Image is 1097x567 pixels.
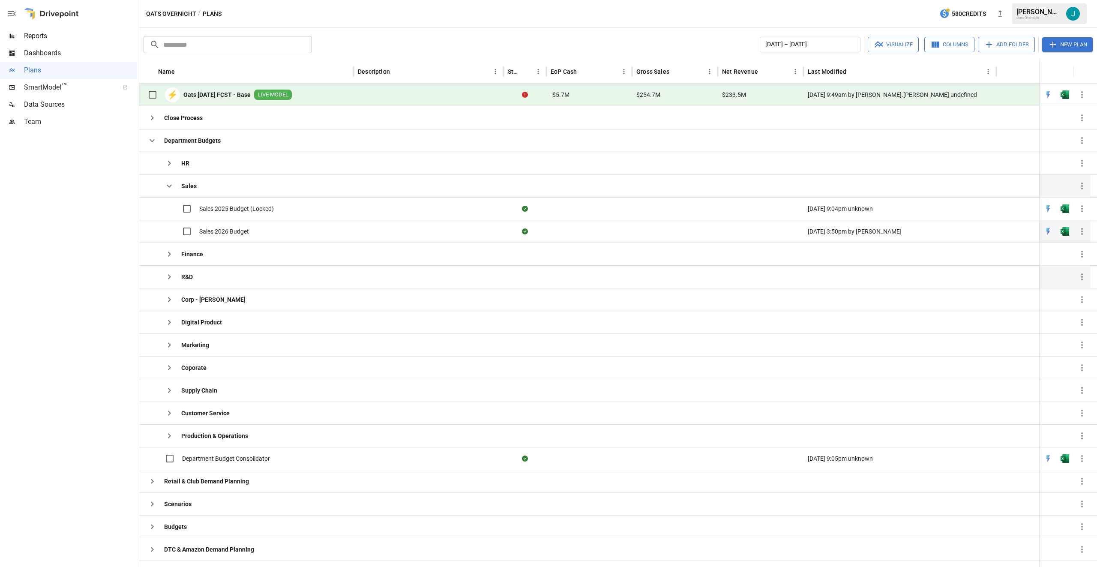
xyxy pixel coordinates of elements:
[803,84,996,106] div: [DATE] 9:49am by [PERSON_NAME].[PERSON_NAME] undefined
[176,66,188,78] button: Sort
[551,90,569,99] span: -$5.7M
[146,9,196,19] button: Oats Overnight
[636,90,660,99] span: $254.7M
[847,66,859,78] button: Sort
[181,363,207,372] b: Coporate
[24,117,137,127] span: Team
[1079,66,1091,78] button: Sort
[199,227,249,236] span: Sales 2026 Budget
[982,66,994,78] button: Last Modified column menu
[508,68,519,75] div: Status
[1061,204,1069,213] div: Open in Excel
[803,197,996,220] div: [DATE] 9:04pm unknown
[165,87,180,102] div: ⚡
[164,522,187,531] b: Budgets
[198,9,201,19] div: /
[1061,204,1069,213] img: excel-icon.76473adf.svg
[181,295,246,304] b: Corp - [PERSON_NAME]
[164,477,249,486] b: Retail & Club Demand Planning
[522,204,528,213] div: Sync complete
[181,432,248,440] b: Production & Operations
[722,68,758,75] div: Net Revenue
[1061,227,1069,236] div: Open in Excel
[24,31,137,41] span: Reports
[1044,454,1052,463] div: Open in Quick Edit
[522,90,528,99] div: Error during sync.
[924,37,974,52] button: Columns
[199,204,274,213] span: Sales 2025 Budget (Locked)
[532,66,544,78] button: Status column menu
[578,66,590,78] button: Sort
[1066,7,1080,21] img: Justin VanAntwerp
[24,82,113,93] span: SmartModel
[489,66,501,78] button: Description column menu
[520,66,532,78] button: Sort
[1044,204,1052,213] img: quick-edit-flash.b8aec18c.svg
[61,81,67,92] span: ™
[1044,90,1052,99] div: Open in Quick Edit
[181,318,222,327] b: Digital Product
[1061,227,1069,236] img: excel-icon.76473adf.svg
[1044,227,1052,236] div: Open in Quick Edit
[1044,227,1052,236] img: quick-edit-flash.b8aec18c.svg
[1042,37,1093,52] button: New Plan
[182,454,270,463] span: Department Budget Consolidator
[181,409,230,417] b: Customer Service
[1016,8,1061,16] div: [PERSON_NAME]
[1044,204,1052,213] div: Open in Quick Edit
[789,66,801,78] button: Net Revenue column menu
[164,545,254,554] b: DTC & Amazon Demand Planning
[1061,90,1069,99] div: Open in Excel
[704,66,716,78] button: Gross Sales column menu
[24,99,137,110] span: Data Sources
[1061,90,1069,99] img: excel-icon.76473adf.svg
[358,68,390,75] div: Description
[164,114,203,122] b: Close Process
[164,500,192,508] b: Scenarios
[992,5,1009,22] button: New version available, click to update!
[164,136,221,145] b: Department Budgets
[158,68,175,75] div: Name
[803,447,996,470] div: [DATE] 9:05pm unknown
[803,220,996,243] div: [DATE] 3:50pm by [PERSON_NAME]
[522,454,528,463] div: Sync complete
[1061,2,1085,26] button: Justin VanAntwerp
[181,159,189,168] b: HR
[1061,454,1069,463] img: excel-icon.76473adf.svg
[551,68,577,75] div: EoP Cash
[522,227,528,236] div: Sync complete
[722,90,746,99] span: $233.5M
[181,182,197,190] b: Sales
[254,91,292,99] span: LIVE MODEL
[618,66,630,78] button: EoP Cash column menu
[181,273,193,281] b: R&D
[978,37,1035,52] button: Add Folder
[759,66,771,78] button: Sort
[183,90,251,99] b: Oats [DATE] FCST - Base
[391,66,403,78] button: Sort
[181,250,203,258] b: Finance
[24,48,137,58] span: Dashboards
[1016,16,1061,20] div: Oats Overnight
[1044,454,1052,463] img: quick-edit-flash.b8aec18c.svg
[1061,454,1069,463] div: Open in Excel
[24,65,137,75] span: Plans
[760,37,860,52] button: [DATE] – [DATE]
[670,66,682,78] button: Sort
[868,37,919,52] button: Visualize
[952,9,986,19] span: 580 Credits
[636,68,669,75] div: Gross Sales
[808,68,846,75] div: Last Modified
[181,341,209,349] b: Marketing
[1044,90,1052,99] img: quick-edit-flash.b8aec18c.svg
[181,386,217,395] b: Supply Chain
[936,6,989,22] button: 580Credits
